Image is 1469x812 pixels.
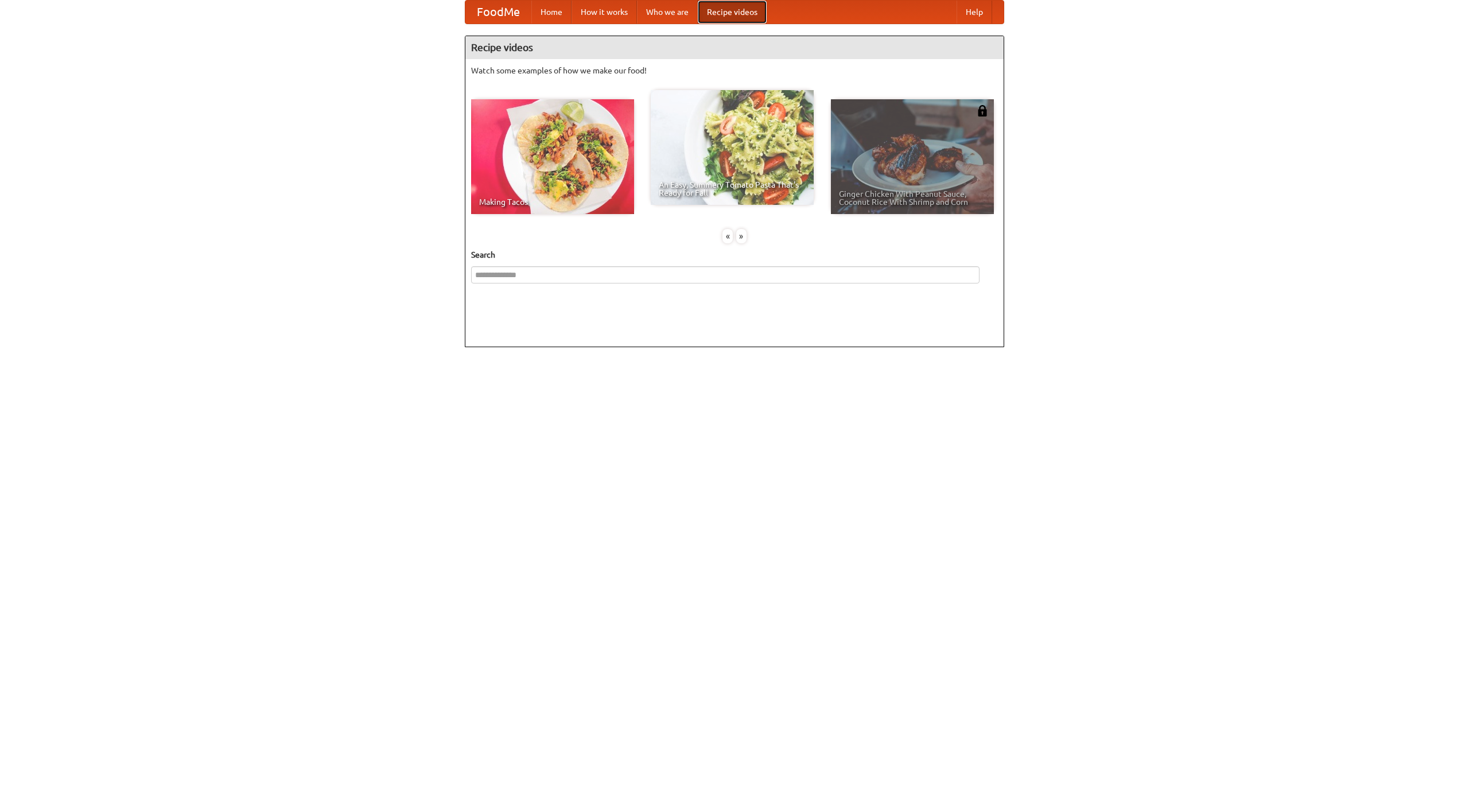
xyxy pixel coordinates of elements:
a: Home [531,1,572,24]
h4: Recipe videos [465,36,1004,59]
span: An Easy, Summery Tomato Pasta That's Ready for Fall [659,181,806,197]
h5: Search [471,249,998,261]
a: Help [957,1,992,24]
a: FoodMe [465,1,531,24]
p: Watch some examples of how we make our food! [471,65,998,76]
div: » [736,229,747,243]
span: Making Tacos [479,198,626,206]
a: An Easy, Summery Tomato Pasta That's Ready for Fall [651,90,814,205]
a: Making Tacos [471,99,634,214]
div: « [722,229,733,243]
img: 483408.png [977,105,988,116]
a: How it works [572,1,637,24]
a: Recipe videos [698,1,767,24]
a: Who we are [637,1,698,24]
